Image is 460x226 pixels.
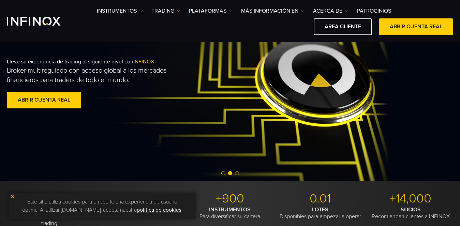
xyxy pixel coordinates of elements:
a: ACERCA DE [313,7,348,15]
a: Más información en [241,7,305,15]
a: TRADING [151,7,180,15]
span: Go to slide 1 [221,171,225,175]
a: Patrocinios [357,7,391,15]
a: ABRIR CUENTA REAL [379,18,453,35]
p: Hasta 1:1000 [97,191,182,206]
p: +900 [188,191,273,206]
p: Para diversificar su cartera [188,206,273,220]
a: ABRIR CUENTA REAL [7,92,81,108]
a: Instrumentos [97,7,143,15]
strong: INSTRUMENTOS [209,206,251,213]
p: 0.01 [278,191,363,206]
span: INFINOX [133,58,154,65]
span: Go to slide 3 [235,171,239,175]
span: Go to slide 2 [228,171,232,175]
a: política de cookies [137,207,181,213]
strong: SOCIOS [401,206,421,213]
img: yellow close icon [10,194,15,199]
p: Broker multiregulado con acceso global a los mercados financieros para traders de todo el mundo. [7,66,196,85]
div: Lleve su experiencia de trading al siguiente nivel con [7,47,243,121]
a: INFINOX Logo [7,17,76,26]
a: AREA CLIENTE [314,18,372,35]
p: MT4/5 [7,191,92,206]
strong: LOTES [312,206,328,213]
p: Disponibles para empezar a operar [278,206,363,220]
p: Recomiendan clientes a INFINOX [368,206,453,220]
a: PLATAFORMAS [189,7,233,15]
p: +14,000 [368,191,453,206]
p: Este sitio utiliza cookies para ofrecerle una experiencia de usuario óptima. Al utilizar [DOMAIN_... [12,196,193,216]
